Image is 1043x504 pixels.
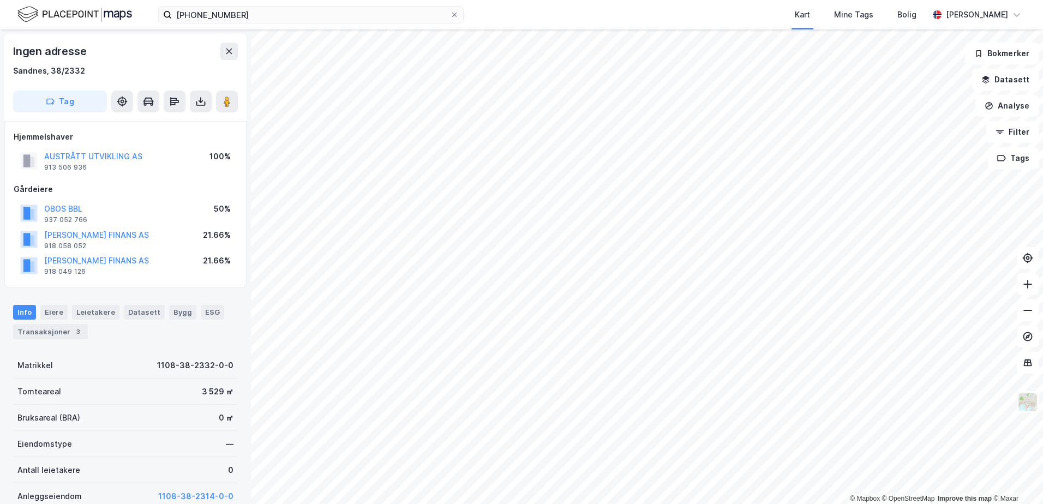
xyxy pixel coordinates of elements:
[157,359,233,372] div: 1108-38-2332-0-0
[988,452,1043,504] iframe: Chat Widget
[40,305,68,319] div: Eiere
[13,91,107,112] button: Tag
[972,69,1039,91] button: Datasett
[203,254,231,267] div: 21.66%
[44,215,87,224] div: 937 052 766
[988,147,1039,169] button: Tags
[850,495,880,502] a: Mapbox
[13,64,85,77] div: Sandnes, 38/2332
[13,305,36,319] div: Info
[202,385,233,398] div: 3 529 ㎡
[986,121,1039,143] button: Filter
[14,183,237,196] div: Gårdeiere
[44,267,86,276] div: 918 049 126
[214,202,231,215] div: 50%
[17,490,82,503] div: Anleggseiendom
[975,95,1039,117] button: Analyse
[201,305,224,319] div: ESG
[834,8,873,21] div: Mine Tags
[13,324,88,339] div: Transaksjoner
[17,437,72,451] div: Eiendomstype
[13,43,88,60] div: Ingen adresse
[228,464,233,477] div: 0
[17,411,80,424] div: Bruksareal (BRA)
[44,242,86,250] div: 918 058 052
[17,5,132,24] img: logo.f888ab2527a4732fd821a326f86c7f29.svg
[988,452,1043,504] div: Kontrollprogram for chat
[965,43,1039,64] button: Bokmerker
[219,411,233,424] div: 0 ㎡
[172,7,450,23] input: Søk på adresse, matrikkel, gårdeiere, leietakere eller personer
[897,8,916,21] div: Bolig
[44,163,87,172] div: 913 506 936
[169,305,196,319] div: Bygg
[795,8,810,21] div: Kart
[938,495,992,502] a: Improve this map
[226,437,233,451] div: —
[882,495,935,502] a: OpenStreetMap
[14,130,237,143] div: Hjemmelshaver
[72,305,119,319] div: Leietakere
[124,305,165,319] div: Datasett
[1017,392,1038,412] img: Z
[209,150,231,163] div: 100%
[17,464,80,477] div: Antall leietakere
[158,490,233,503] button: 1108-38-2314-0-0
[203,229,231,242] div: 21.66%
[17,385,61,398] div: Tomteareal
[17,359,53,372] div: Matrikkel
[73,326,83,337] div: 3
[946,8,1008,21] div: [PERSON_NAME]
